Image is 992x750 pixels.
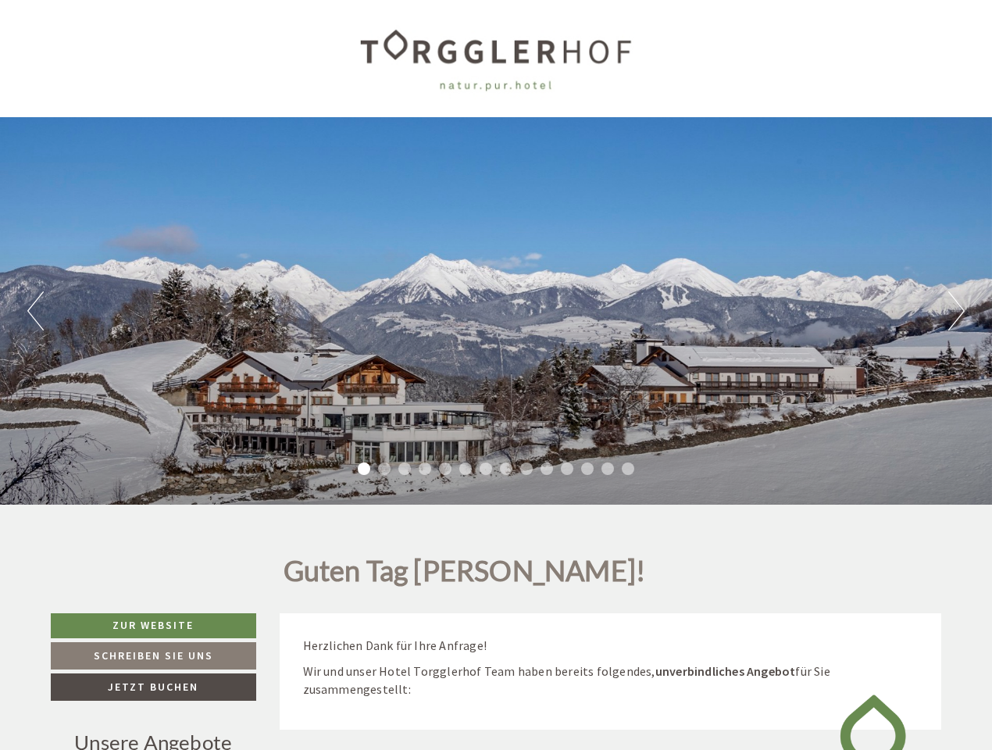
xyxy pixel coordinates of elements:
button: Previous [27,291,44,330]
strong: unverbindliches Angebot [655,663,796,679]
button: Next [948,291,965,330]
h1: Guten Tag [PERSON_NAME]! [284,555,646,595]
p: Herzlichen Dank für Ihre Anfrage! [303,637,919,655]
p: Wir und unser Hotel Torgglerhof Team haben bereits folgendes, für Sie zusammengestellt: [303,662,919,698]
a: Zur Website [51,613,256,638]
a: Jetzt buchen [51,673,256,701]
a: Schreiben Sie uns [51,642,256,670]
